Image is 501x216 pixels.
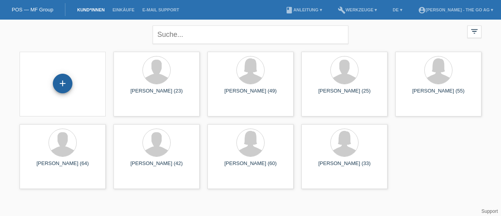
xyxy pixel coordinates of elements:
a: bookAnleitung ▾ [281,7,326,12]
i: account_circle [418,6,426,14]
a: Einkäufe [108,7,138,12]
div: [PERSON_NAME] (23) [120,88,193,100]
a: DE ▾ [389,7,406,12]
div: [PERSON_NAME] (42) [120,160,193,173]
input: Suche... [153,25,348,44]
div: [PERSON_NAME] (60) [214,160,287,173]
a: Support [481,209,498,214]
div: Kund*in hinzufügen [53,77,72,90]
div: [PERSON_NAME] (25) [308,88,381,100]
a: account_circle[PERSON_NAME] - The Go AG ▾ [414,7,497,12]
i: build [338,6,346,14]
a: Kund*innen [73,7,108,12]
div: [PERSON_NAME] (33) [308,160,381,173]
div: [PERSON_NAME] (55) [402,88,475,100]
a: POS — MF Group [12,7,53,13]
div: [PERSON_NAME] (49) [214,88,287,100]
i: book [285,6,293,14]
div: [PERSON_NAME] (64) [26,160,99,173]
a: E-Mail Support [139,7,183,12]
a: buildWerkzeuge ▾ [334,7,381,12]
i: filter_list [470,27,479,36]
